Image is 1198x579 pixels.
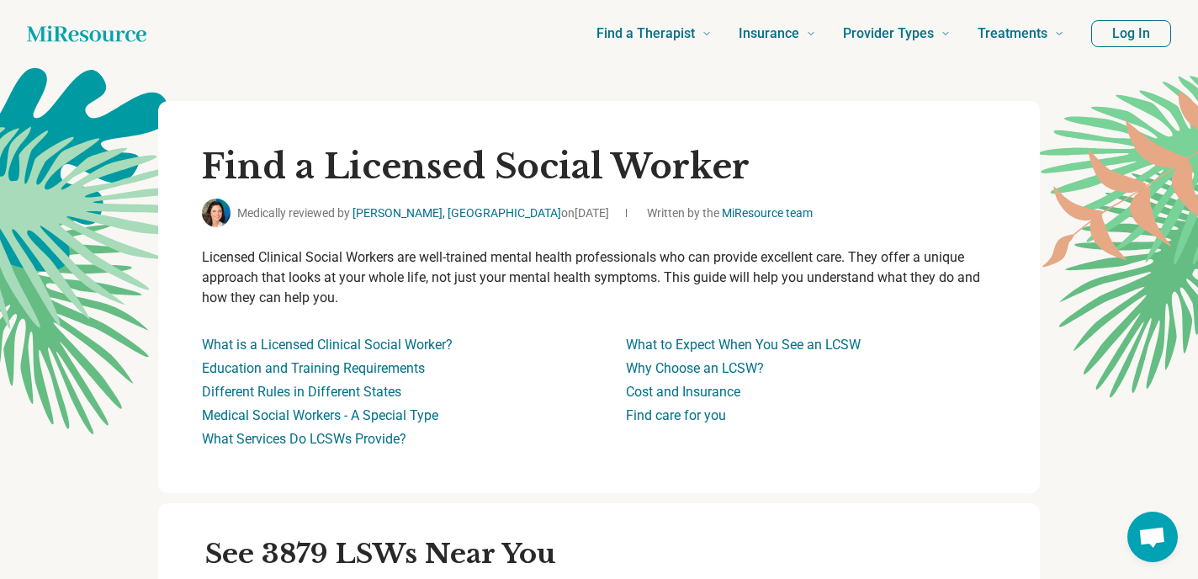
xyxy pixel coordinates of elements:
[626,407,726,423] a: Find care for you
[561,206,609,220] span: on [DATE]
[205,537,1020,572] h2: See 3879 LSWs Near You
[647,205,813,222] span: Written by the
[596,22,695,45] span: Find a Therapist
[626,337,861,353] a: What to Expect When You See an LCSW
[27,17,146,50] a: Home page
[843,22,934,45] span: Provider Types
[1127,512,1178,562] div: Open chat
[739,22,799,45] span: Insurance
[202,360,425,376] a: Education and Training Requirements
[626,384,740,400] a: Cost and Insurance
[237,205,609,222] span: Medically reviewed by
[202,247,996,308] p: Licensed Clinical Social Workers are well-trained mental health professionals who can provide exc...
[722,206,813,220] a: MiResource team
[978,22,1047,45] span: Treatments
[202,384,401,400] a: Different Rules in Different States
[202,407,438,423] a: Medical Social Workers - A Special Type
[1091,20,1171,47] button: Log In
[202,431,406,447] a: What Services Do LCSWs Provide?
[353,206,561,220] a: [PERSON_NAME], [GEOGRAPHIC_DATA]
[202,145,996,189] h1: Find a Licensed Social Worker
[202,337,453,353] a: What is a Licensed Clinical Social Worker?
[626,360,764,376] a: Why Choose an LCSW?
